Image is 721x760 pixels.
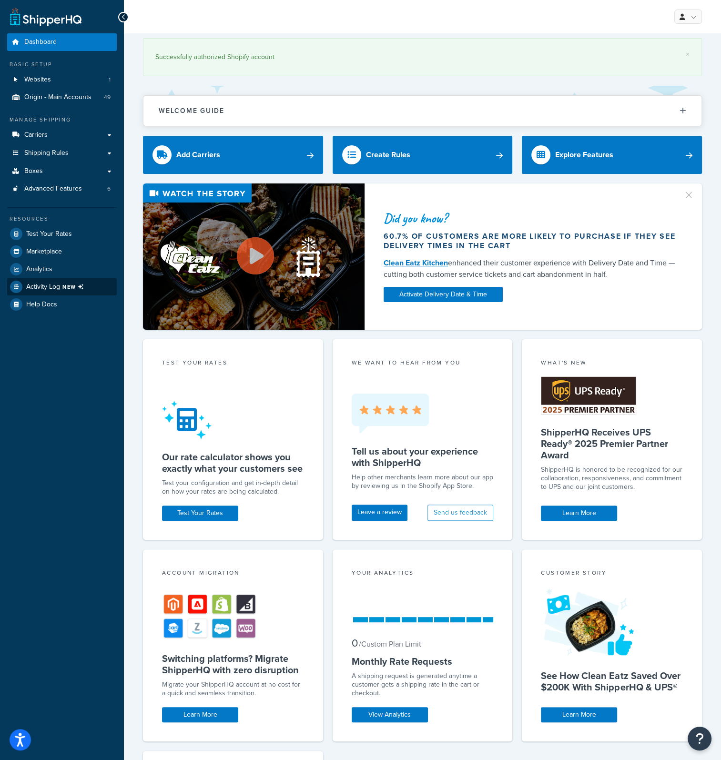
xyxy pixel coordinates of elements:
[162,451,304,474] h5: Our rate calculator shows you exactly what your customers see
[541,466,683,491] p: ShipperHQ is honored to be recognized for our collaboration, responsiveness, and commitment to UP...
[7,61,117,69] div: Basic Setup
[7,243,117,260] a: Marketplace
[7,278,117,295] a: Activity LogNEW
[427,505,493,521] button: Send us feedback
[384,232,677,251] div: 60.7% of customers are more likely to purchase if they see delivery times in the cart
[541,670,683,693] h5: See How Clean Eatz Saved Over $200K With ShipperHQ & UPS®
[26,230,72,238] span: Test Your Rates
[104,93,111,101] span: 49
[143,183,365,330] img: Video thumbnail
[352,568,494,579] div: Your Analytics
[162,680,304,698] div: Migrate your ShipperHQ account at no cost for a quick and seamless transition.
[541,426,683,461] h5: ShipperHQ Receives UPS Ready® 2025 Premier Partner Award
[7,116,117,124] div: Manage Shipping
[522,136,702,174] a: Explore Features
[26,301,57,309] span: Help Docs
[7,261,117,278] a: Analytics
[162,653,304,676] h5: Switching platforms? Migrate ShipperHQ with zero disruption
[7,71,117,89] a: Websites1
[26,248,62,256] span: Marketplace
[7,33,117,51] a: Dashboard
[24,185,82,193] span: Advanced Features
[143,136,323,174] a: Add Carriers
[107,185,111,193] span: 6
[159,107,224,114] h2: Welcome Guide
[7,71,117,89] li: Websites
[7,225,117,243] a: Test Your Rates
[7,89,117,106] li: Origin - Main Accounts
[352,473,494,490] p: Help other merchants learn more about our app by reviewing us in the Shopify App Store.
[26,281,88,293] span: Activity Log
[62,283,88,291] span: NEW
[384,212,677,225] div: Did you know?
[333,136,513,174] a: Create Rules
[26,265,52,274] span: Analytics
[541,506,617,521] a: Learn More
[24,149,69,157] span: Shipping Rules
[109,76,111,84] span: 1
[7,162,117,180] a: Boxes
[384,287,503,302] a: Activate Delivery Date & Time
[366,148,410,162] div: Create Rules
[359,638,421,649] small: / Custom Plan Limit
[352,446,494,468] h5: Tell us about your experience with ShipperHQ
[686,51,690,58] a: ×
[352,358,494,367] p: we want to hear from you
[7,144,117,162] a: Shipping Rules
[352,505,407,521] a: Leave a review
[24,167,43,175] span: Boxes
[688,727,711,750] button: Open Resource Center
[384,257,448,268] a: Clean Eatz Kitchen
[162,568,304,579] div: Account Migration
[555,148,613,162] div: Explore Features
[162,506,238,521] a: Test Your Rates
[384,257,677,280] div: enhanced their customer experience with Delivery Date and Time — cutting both customer service ti...
[352,635,358,651] span: 0
[7,278,117,295] li: [object Object]
[7,89,117,106] a: Origin - Main Accounts49
[352,672,494,698] div: A shipping request is generated anytime a customer gets a shipping rate in the cart or checkout.
[352,656,494,667] h5: Monthly Rate Requests
[24,38,57,46] span: Dashboard
[7,296,117,313] a: Help Docs
[24,93,91,101] span: Origin - Main Accounts
[176,148,220,162] div: Add Carriers
[541,568,683,579] div: Customer Story
[541,707,617,722] a: Learn More
[7,180,117,198] a: Advanced Features6
[541,358,683,369] div: What's New
[7,215,117,223] div: Resources
[155,51,690,64] div: Successfully authorized Shopify account
[24,76,51,84] span: Websites
[7,126,117,144] a: Carriers
[143,96,701,126] button: Welcome Guide
[162,479,304,496] div: Test your configuration and get in-depth detail on how your rates are being calculated.
[162,358,304,369] div: Test your rates
[352,707,428,722] a: View Analytics
[24,131,48,139] span: Carriers
[7,180,117,198] li: Advanced Features
[162,707,238,722] a: Learn More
